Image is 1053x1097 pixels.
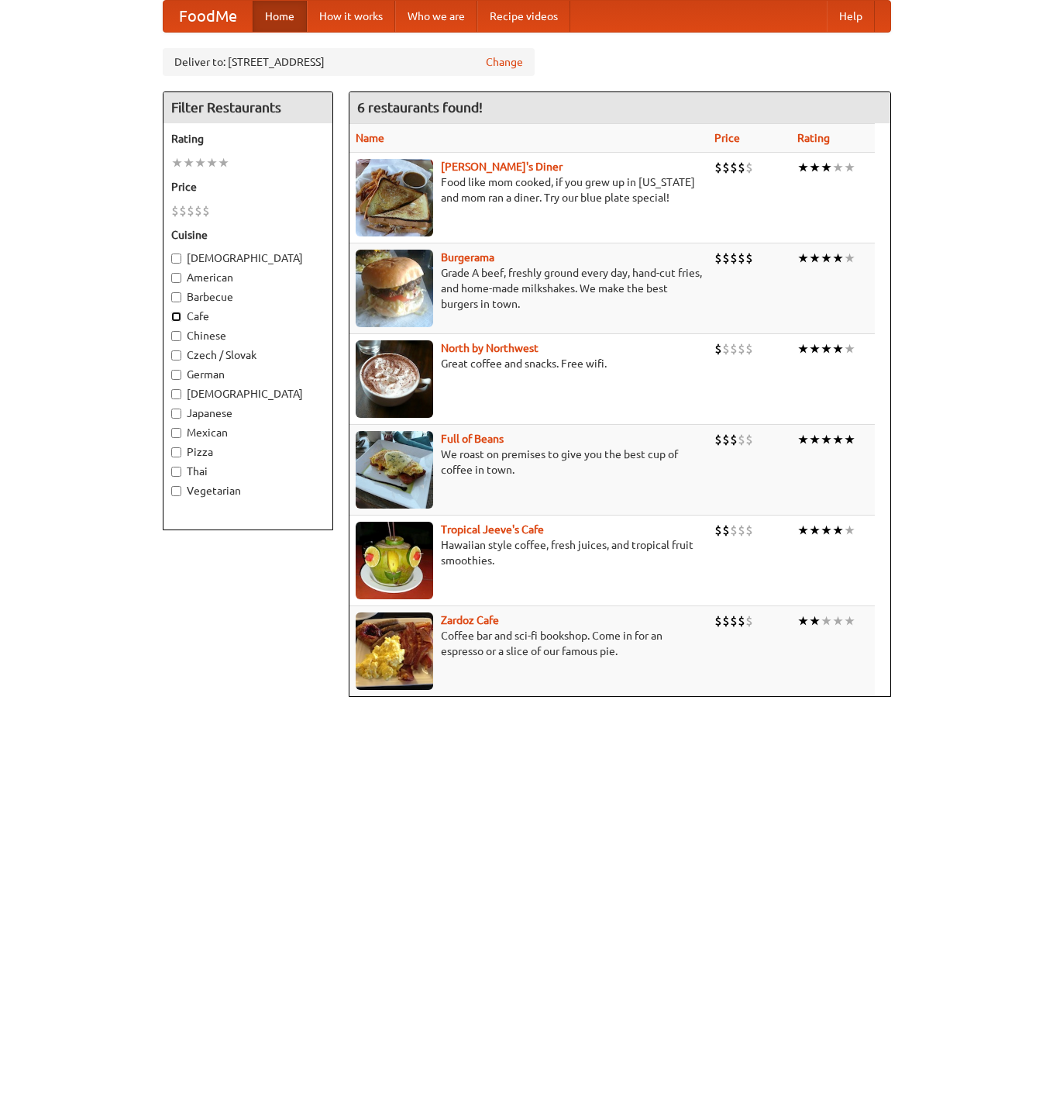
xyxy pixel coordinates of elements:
[356,628,702,659] p: Coffee bar and sci-fi bookshop. Come in for an espresso or a slice of our famous pie.
[730,159,738,176] li: $
[745,522,753,539] li: $
[714,132,740,144] a: Price
[832,522,844,539] li: ★
[844,522,855,539] li: ★
[722,250,730,267] li: $
[714,340,722,357] li: $
[171,464,325,479] label: Thai
[171,347,325,363] label: Czech / Slovak
[730,522,738,539] li: $
[844,431,855,448] li: ★
[356,447,702,478] p: We roast on premises to give you the best cup of coffee in town.
[171,289,325,305] label: Barbecue
[171,483,325,498] label: Vegetarian
[356,250,433,327] img: burgerama.jpg
[809,522,821,539] li: ★
[441,523,544,536] a: Tropical Jeeve's Cafe
[832,340,844,357] li: ★
[163,1,253,32] a: FoodMe
[821,431,832,448] li: ★
[821,612,832,630] li: ★
[441,160,563,173] a: [PERSON_NAME]'s Diner
[832,612,844,630] li: ★
[171,154,183,171] li: ★
[738,340,745,357] li: $
[797,612,809,630] li: ★
[171,254,181,264] input: [DEMOGRAPHIC_DATA]
[171,428,181,438] input: Mexican
[171,273,181,283] input: American
[183,154,194,171] li: ★
[171,250,325,266] label: [DEMOGRAPHIC_DATA]
[194,202,202,219] li: $
[730,250,738,267] li: $
[797,250,809,267] li: ★
[171,467,181,477] input: Thai
[730,431,738,448] li: $
[253,1,307,32] a: Home
[745,159,753,176] li: $
[809,340,821,357] li: ★
[356,159,433,236] img: sallys.jpg
[722,431,730,448] li: $
[218,154,229,171] li: ★
[395,1,477,32] a: Who we are
[357,100,483,115] ng-pluralize: 6 restaurants found!
[171,202,179,219] li: $
[844,250,855,267] li: ★
[356,340,433,418] img: north.jpg
[187,202,194,219] li: $
[441,614,499,626] a: Zardoz Cafe
[714,522,722,539] li: $
[745,250,753,267] li: $
[356,174,702,205] p: Food like mom cooked, if you grew up in [US_STATE] and mom ran a diner. Try our blue plate special!
[171,447,181,457] input: Pizza
[356,431,433,509] img: beans.jpg
[809,431,821,448] li: ★
[171,386,325,402] label: [DEMOGRAPHIC_DATA]
[171,309,325,324] label: Cafe
[797,431,809,448] li: ★
[179,202,187,219] li: $
[821,340,832,357] li: ★
[832,250,844,267] li: ★
[797,159,809,176] li: ★
[832,431,844,448] li: ★
[722,612,730,630] li: $
[171,405,325,421] label: Japanese
[844,612,855,630] li: ★
[171,486,181,496] input: Vegetarian
[745,340,753,357] li: $
[171,389,181,399] input: [DEMOGRAPHIC_DATA]
[171,270,325,285] label: American
[797,522,809,539] li: ★
[745,431,753,448] li: $
[307,1,395,32] a: How it works
[809,612,821,630] li: ★
[738,612,745,630] li: $
[356,265,702,312] p: Grade A beef, freshly ground every day, hand-cut fries, and home-made milkshakes. We make the bes...
[171,370,181,380] input: German
[171,367,325,382] label: German
[171,331,181,341] input: Chinese
[356,132,384,144] a: Name
[714,250,722,267] li: $
[171,179,325,195] h5: Price
[441,342,539,354] a: North by Northwest
[738,522,745,539] li: $
[171,328,325,343] label: Chinese
[171,444,325,460] label: Pizza
[738,159,745,176] li: $
[171,350,181,360] input: Czech / Slovak
[738,250,745,267] li: $
[356,537,702,568] p: Hawaiian style coffee, fresh juices, and tropical fruit smoothies.
[441,251,494,264] a: Burgerama
[171,131,325,147] h5: Rating
[832,159,844,176] li: ★
[797,340,809,357] li: ★
[844,340,855,357] li: ★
